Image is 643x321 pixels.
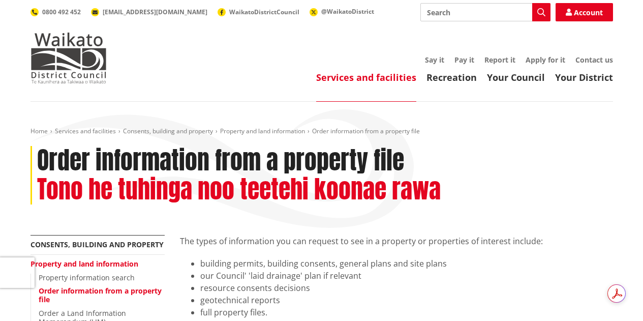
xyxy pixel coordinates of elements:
[575,55,613,65] a: Contact us
[200,270,613,282] li: our Council' 'laid drainage' plan if relevant
[30,33,107,83] img: Waikato District Council - Te Kaunihera aa Takiwaa o Waikato
[30,259,138,269] a: Property and land information
[220,127,305,135] a: Property and land information
[91,8,207,16] a: [EMAIL_ADDRESS][DOMAIN_NAME]
[200,306,613,318] li: full property files.
[218,8,299,16] a: WaikatoDistrictCouncil
[39,273,135,282] a: Property information search
[30,8,81,16] a: 0800 492 452
[487,71,545,83] a: Your Council
[420,3,550,21] input: Search input
[426,71,477,83] a: Recreation
[310,7,374,16] a: @WaikatoDistrict
[454,55,474,65] a: Pay it
[39,286,162,304] a: Order information from a property file
[484,55,515,65] a: Report it
[55,127,116,135] a: Services and facilities
[123,127,213,135] a: Consents, building and property
[229,8,299,16] span: WaikatoDistrictCouncil
[200,282,613,294] li: resource consents decisions
[30,127,48,135] a: Home
[37,175,441,205] h2: Tono he tuhinga noo teetehi koonae rawa
[316,71,416,83] a: Services and facilities
[556,3,613,21] a: Account
[526,55,565,65] a: Apply for it
[555,71,613,83] a: Your District
[103,8,207,16] span: [EMAIL_ADDRESS][DOMAIN_NAME]
[42,8,81,16] span: 0800 492 452
[200,294,613,306] li: geotechnical reports
[37,146,404,176] h1: Order information from a property file
[30,127,613,136] nav: breadcrumb
[312,127,420,135] span: Order information from a property file
[200,257,613,270] li: building permits, building consents, general plans and site plans
[321,7,374,16] span: @WaikatoDistrict
[180,235,613,247] p: The types of information you can request to see in a property or properties of interest include:
[425,55,444,65] a: Say it
[30,240,164,249] a: Consents, building and property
